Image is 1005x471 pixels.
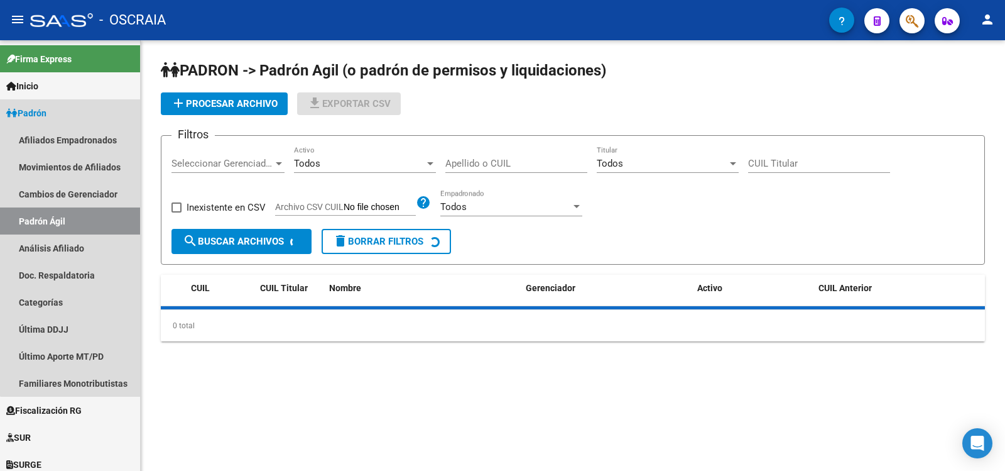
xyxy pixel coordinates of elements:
mat-icon: person [980,12,995,27]
mat-icon: search [183,233,198,248]
button: Exportar CSV [297,92,401,115]
mat-icon: help [416,195,431,210]
datatable-header-cell: CUIL Titular [255,275,324,302]
span: Firma Express [6,52,72,66]
span: Nombre [329,283,361,293]
button: Borrar Filtros [322,229,451,254]
span: Buscar Archivos [183,236,284,247]
datatable-header-cell: CUIL Anterior [813,275,985,302]
span: Inexistente en CSV [187,200,266,215]
span: Todos [294,158,320,169]
mat-icon: add [171,96,186,111]
span: Activo [697,283,722,293]
span: Archivo CSV CUIL [275,202,344,212]
span: PADRON -> Padrón Agil (o padrón de permisos y liquidaciones) [161,62,606,79]
div: Open Intercom Messenger [962,428,992,458]
span: Procesar archivo [171,98,278,109]
datatable-header-cell: CUIL [186,275,255,302]
span: Fiscalización RG [6,404,82,418]
span: Gerenciador [526,283,575,293]
span: Padrón [6,106,46,120]
span: SUR [6,431,31,445]
span: Borrar Filtros [333,236,423,247]
span: - OSCRAIA [99,6,166,34]
span: Todos [597,158,623,169]
datatable-header-cell: Nombre [324,275,521,302]
mat-icon: menu [10,12,25,27]
h3: Filtros [171,126,215,143]
div: 0 total [161,310,985,341]
datatable-header-cell: Activo [692,275,813,302]
span: Seleccionar Gerenciador [171,158,273,169]
span: CUIL Anterior [818,283,872,293]
datatable-header-cell: Gerenciador [521,275,692,302]
span: CUIL [191,283,210,293]
span: Todos [440,201,467,213]
button: Buscar Archivos [171,229,312,254]
mat-icon: file_download [307,96,322,111]
input: Archivo CSV CUIL [344,202,416,213]
span: CUIL Titular [260,283,308,293]
span: Inicio [6,79,38,93]
button: Procesar archivo [161,92,288,115]
mat-icon: delete [333,233,348,248]
span: Exportar CSV [307,98,391,109]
